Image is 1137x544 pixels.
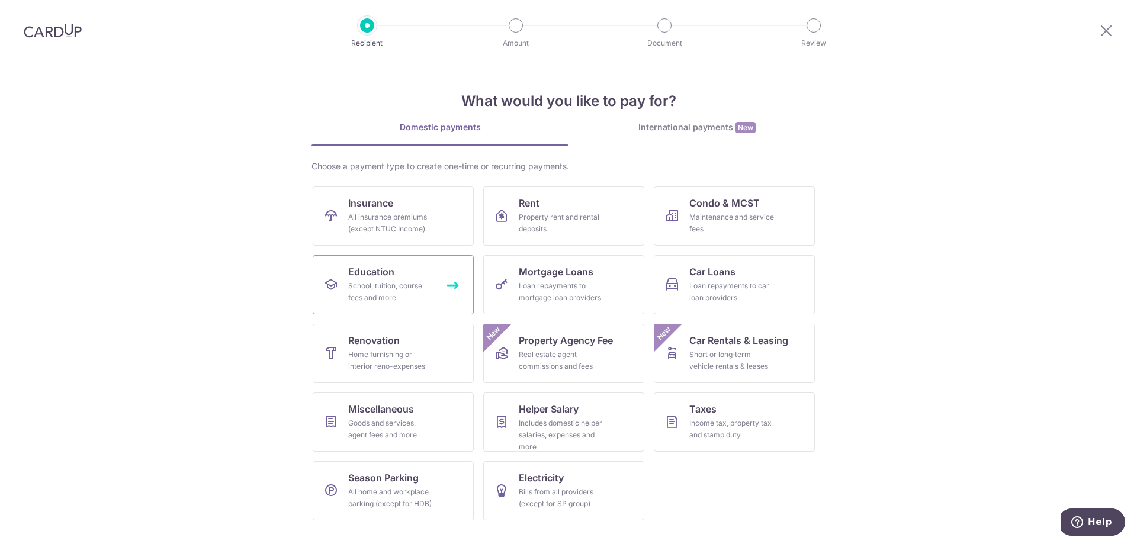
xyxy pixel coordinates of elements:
[519,486,604,510] div: Bills from all providers (except for SP group)
[519,417,604,453] div: Includes domestic helper salaries, expenses and more
[483,461,644,520] a: ElectricityBills from all providers (except for SP group)
[519,280,604,304] div: Loan repayments to mortgage loan providers
[313,324,474,383] a: RenovationHome furnishing or interior reno-expenses
[348,402,414,416] span: Miscellaneous
[689,196,760,210] span: Condo & MCST
[472,37,560,49] p: Amount
[24,24,82,38] img: CardUp
[313,392,474,452] a: MiscellaneousGoods and services, agent fees and more
[519,211,604,235] div: Property rent and rental deposits
[1061,508,1125,538] iframe: Opens a widget where you can find more information
[483,186,644,246] a: RentProperty rent and rental deposits
[483,392,644,452] a: Helper SalaryIncludes domestic helper salaries, expenses and more
[519,471,564,485] span: Electricity
[689,417,775,441] div: Income tax, property tax and stamp duty
[348,471,419,485] span: Season Parking
[654,392,815,452] a: TaxesIncome tax, property tax and stamp duty
[770,37,857,49] p: Review
[689,333,788,347] span: Car Rentals & Leasing
[348,265,394,279] span: Education
[27,8,51,19] span: Help
[689,265,735,279] span: Car Loans
[519,349,604,372] div: Real estate agent commissions and fees
[483,324,644,383] a: Property Agency FeeReal estate agent commissions and feesNew
[689,349,775,372] div: Short or long‑term vehicle rentals & leases
[484,324,503,343] span: New
[519,196,539,210] span: Rent
[348,211,433,235] div: All insurance premiums (except NTUC Income)
[313,461,474,520] a: Season ParkingAll home and workplace parking (except for HDB)
[689,402,717,416] span: Taxes
[313,186,474,246] a: InsuranceAll insurance premiums (except NTUC Income)
[568,121,826,134] div: International payments
[311,160,826,172] div: Choose a payment type to create one-time or recurring payments.
[348,417,433,441] div: Goods and services, agent fees and more
[313,255,474,314] a: EducationSchool, tuition, course fees and more
[689,280,775,304] div: Loan repayments to car loan providers
[519,402,579,416] span: Helper Salary
[483,255,644,314] a: Mortgage LoansLoan repayments to mortgage loan providers
[348,486,433,510] div: All home and workplace parking (except for HDB)
[323,37,411,49] p: Recipient
[621,37,708,49] p: Document
[311,91,826,112] h4: What would you like to pay for?
[348,333,400,347] span: Renovation
[654,324,674,343] span: New
[348,280,433,304] div: School, tuition, course fees and more
[348,196,393,210] span: Insurance
[689,211,775,235] div: Maintenance and service fees
[654,255,815,314] a: Car LoansLoan repayments to car loan providers
[654,186,815,246] a: Condo & MCSTMaintenance and service fees
[348,349,433,372] div: Home furnishing or interior reno-expenses
[519,333,613,347] span: Property Agency Fee
[519,265,593,279] span: Mortgage Loans
[654,324,815,383] a: Car Rentals & LeasingShort or long‑term vehicle rentals & leasesNew
[735,122,756,133] span: New
[311,121,568,133] div: Domestic payments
